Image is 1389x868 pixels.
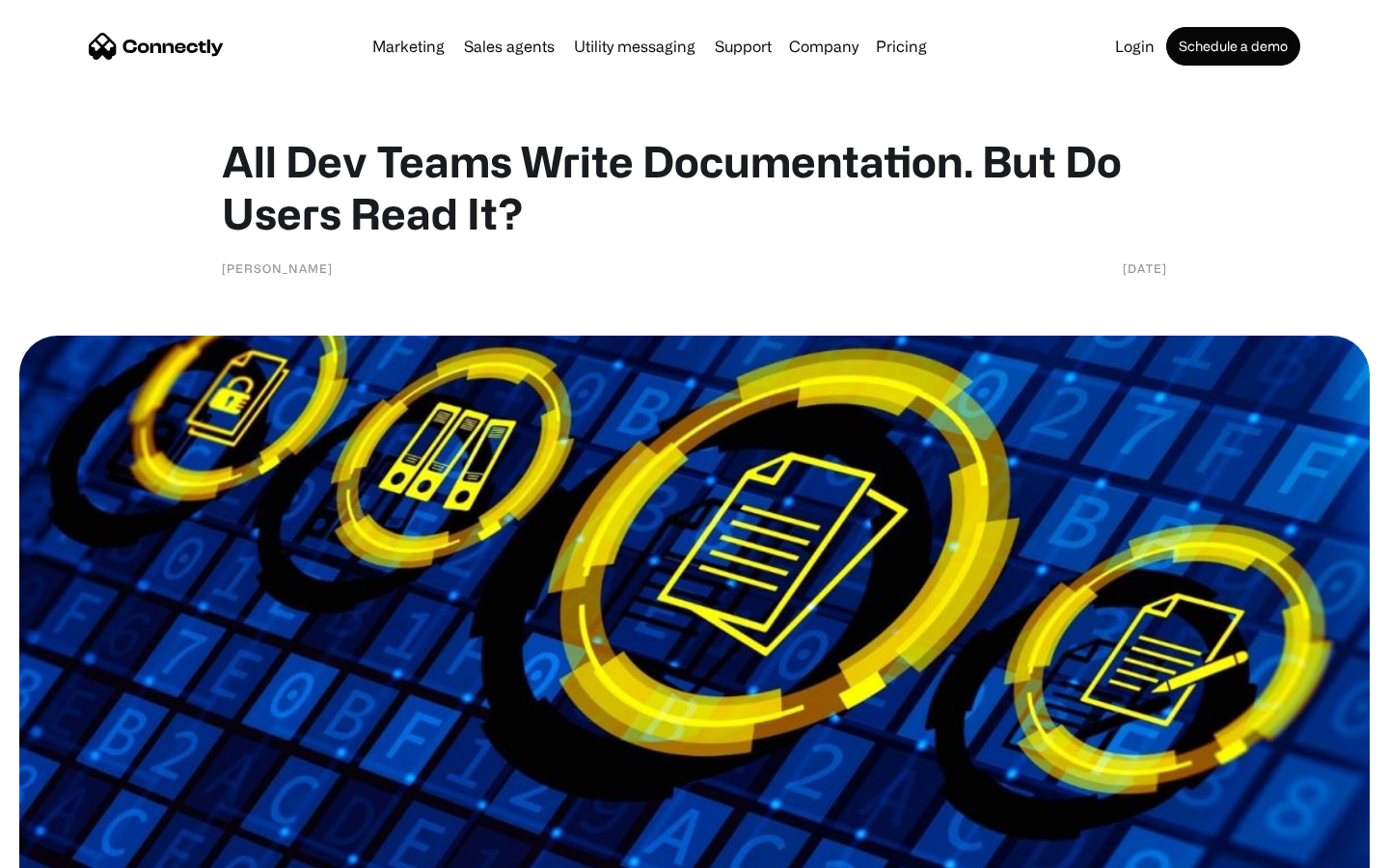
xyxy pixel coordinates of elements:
[19,834,116,861] aside: Language selected: English
[566,39,703,54] a: Utility messaging
[1107,39,1162,54] a: Login
[222,135,1167,239] h1: All Dev Teams Write Documentation. But Do Users Read It?
[222,258,333,278] div: [PERSON_NAME]
[39,834,116,861] ul: Language list
[789,33,858,60] div: Company
[868,39,935,54] a: Pricing
[707,39,779,54] a: Support
[1166,27,1300,66] a: Schedule a demo
[456,39,562,54] a: Sales agents
[365,39,452,54] a: Marketing
[1123,258,1167,278] div: [DATE]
